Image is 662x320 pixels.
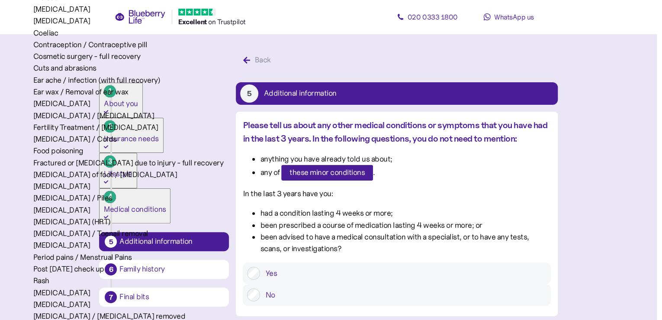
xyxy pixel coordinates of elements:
[240,84,258,103] div: 5
[104,120,116,133] div: 2
[104,135,159,143] div: Insurance needs
[104,170,132,178] div: Lifestyle
[260,207,550,219] div: had a condition lasting 4 weeks or more;
[119,238,223,246] div: Additional information
[104,100,138,108] div: About you
[178,17,208,26] span: Excellent ️
[104,191,116,203] div: 4
[105,291,117,303] div: 7
[260,153,550,165] div: anything you have already told us about;
[494,13,534,21] span: WhatsApp us
[260,165,550,181] div: any of .
[264,90,336,97] div: Additional information
[104,85,116,97] div: 1
[260,220,550,231] div: been prescribed a course of medication lasting 4 weeks or more; or
[243,119,550,145] div: Please tell us about any other medical conditions or symptoms that you have had in the last 3 yea...
[105,263,117,275] div: 6
[243,188,550,200] div: In the last 3 years have you:
[260,288,546,301] label: No
[260,267,546,280] label: Yes
[104,206,166,213] div: Medical conditions
[408,13,458,21] span: 020 0333 1800
[260,231,550,255] div: been advised to have a medical consultation with a specialist, or to have any tests, scans, or in...
[289,165,365,180] span: these minor conditions
[255,54,271,66] div: Back
[119,293,223,301] div: Final bits
[105,236,117,248] div: 5
[119,265,223,273] div: Family history
[104,155,116,168] div: 3
[208,17,246,26] span: on Trustpilot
